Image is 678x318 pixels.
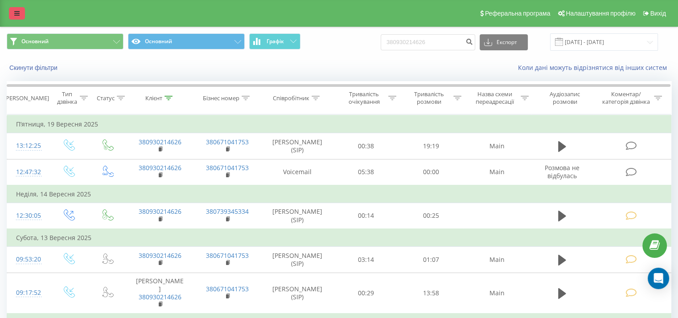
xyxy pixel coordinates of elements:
td: Субота, 13 Вересня 2025 [7,229,671,247]
a: 380739345334 [206,207,249,216]
div: Тип дзвінка [56,90,77,106]
span: Графік [267,38,284,45]
input: Пошук за номером [381,34,475,50]
td: [PERSON_NAME] (SIP) [261,247,334,273]
td: П’ятниця, 19 Вересня 2025 [7,115,671,133]
div: Тривалість очікування [342,90,386,106]
a: Коли дані можуть відрізнятися вiд інших систем [518,63,671,72]
td: 00:00 [399,159,463,185]
td: 00:25 [399,203,463,229]
td: [PERSON_NAME] [126,273,193,314]
div: 13:12:25 [16,137,40,155]
div: 09:17:52 [16,284,40,302]
span: Розмова не відбулась [545,163,579,180]
a: 380671041753 [206,138,249,146]
a: 380671041753 [206,251,249,260]
button: Скинути фільтри [7,64,62,72]
td: Main [463,159,530,185]
button: Основний [128,33,245,49]
td: Main [463,273,530,314]
button: Основний [7,33,123,49]
div: Назва схеми переадресації [472,90,518,106]
td: 13:58 [399,273,463,314]
td: [PERSON_NAME] (SIP) [261,133,334,159]
div: Клієнт [145,94,162,102]
a: 380671041753 [206,285,249,293]
span: Реферальна програма [485,10,551,17]
td: 00:38 [334,133,399,159]
a: 380930214626 [139,138,181,146]
td: 05:38 [334,159,399,185]
a: 380930214626 [139,251,181,260]
td: Неділя, 14 Вересня 2025 [7,185,671,203]
div: 09:53:20 [16,251,40,268]
button: Експорт [480,34,528,50]
td: 00:14 [334,203,399,229]
div: Співробітник [273,94,309,102]
td: 03:14 [334,247,399,273]
td: Voicemail [261,159,334,185]
td: 00:29 [334,273,399,314]
span: Вихід [650,10,666,17]
td: [PERSON_NAME] (SIP) [261,273,334,314]
div: Коментар/категорія дзвінка [600,90,652,106]
div: 12:30:05 [16,207,40,224]
a: 380930214626 [139,163,181,172]
a: 380930214626 [139,207,181,216]
div: Статус [97,94,115,102]
span: Основний [21,38,49,45]
div: Бізнес номер [203,94,239,102]
td: Main [463,133,530,159]
td: 19:19 [399,133,463,159]
div: Open Intercom Messenger [648,268,669,289]
td: 01:07 [399,247,463,273]
div: [PERSON_NAME] [4,94,49,102]
span: Налаштування профілю [566,10,635,17]
div: Аудіозапис розмови [539,90,591,106]
button: Графік [249,33,300,49]
a: 380671041753 [206,163,249,172]
td: Main [463,247,530,273]
td: [PERSON_NAME] (SIP) [261,203,334,229]
div: Тривалість розмови [407,90,451,106]
a: 380930214626 [139,293,181,301]
div: 12:47:32 [16,163,40,181]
